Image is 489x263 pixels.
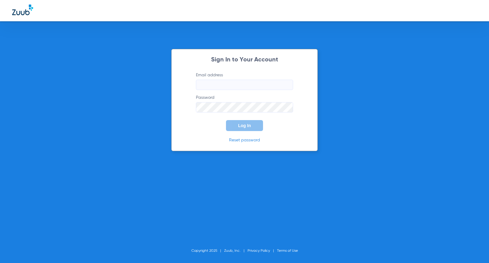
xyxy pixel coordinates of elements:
[224,248,248,254] li: Zuub, Inc.
[277,249,298,253] a: Terms of Use
[196,95,293,112] label: Password
[191,248,224,254] li: Copyright 2025
[196,72,293,90] label: Email address
[196,80,293,90] input: Email address
[229,138,260,142] a: Reset password
[187,57,302,63] h2: Sign In to Your Account
[12,5,33,15] img: Zuub Logo
[196,102,293,112] input: Password
[248,249,270,253] a: Privacy Policy
[238,123,251,128] span: Log In
[226,120,263,131] button: Log In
